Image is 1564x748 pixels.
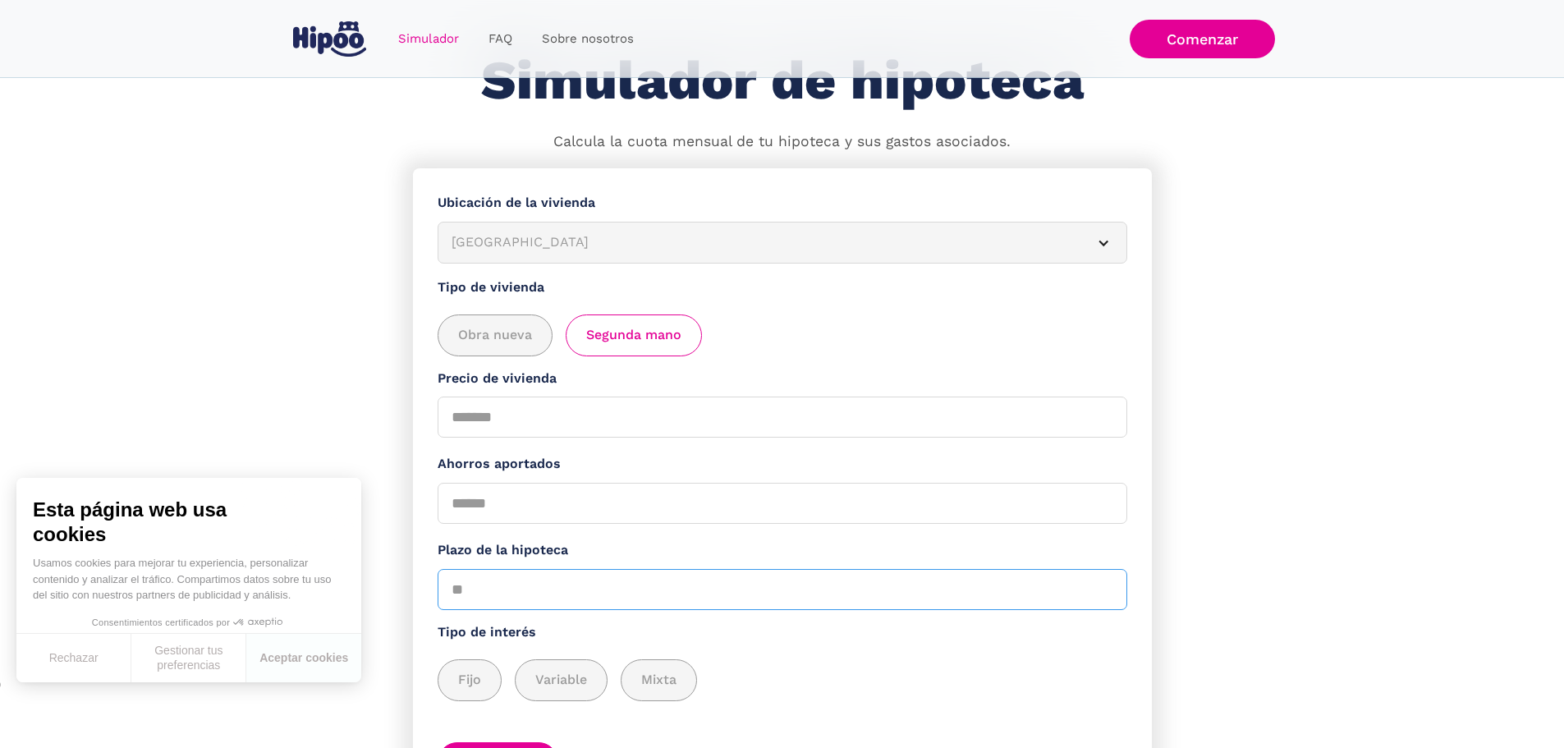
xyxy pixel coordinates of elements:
[438,369,1127,389] label: Precio de vivienda
[438,540,1127,561] label: Plazo de la hipoteca
[553,131,1011,153] p: Calcula la cuota mensual de tu hipoteca y sus gastos asociados.
[452,232,1074,253] div: [GEOGRAPHIC_DATA]
[458,670,481,691] span: Fijo
[1130,20,1275,58] a: Comenzar
[438,314,1127,356] div: add_description_here
[535,670,587,691] span: Variable
[438,454,1127,475] label: Ahorros aportados
[383,23,474,55] a: Simulador
[481,51,1084,111] h1: Simulador de hipoteca
[474,23,527,55] a: FAQ
[438,222,1127,264] article: [GEOGRAPHIC_DATA]
[438,278,1127,298] label: Tipo de vivienda
[527,23,649,55] a: Sobre nosotros
[438,193,1127,213] label: Ubicación de la vivienda
[458,325,532,346] span: Obra nueva
[438,659,1127,701] div: add_description_here
[438,622,1127,643] label: Tipo de interés
[290,15,370,63] a: home
[641,670,677,691] span: Mixta
[586,325,681,346] span: Segunda mano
